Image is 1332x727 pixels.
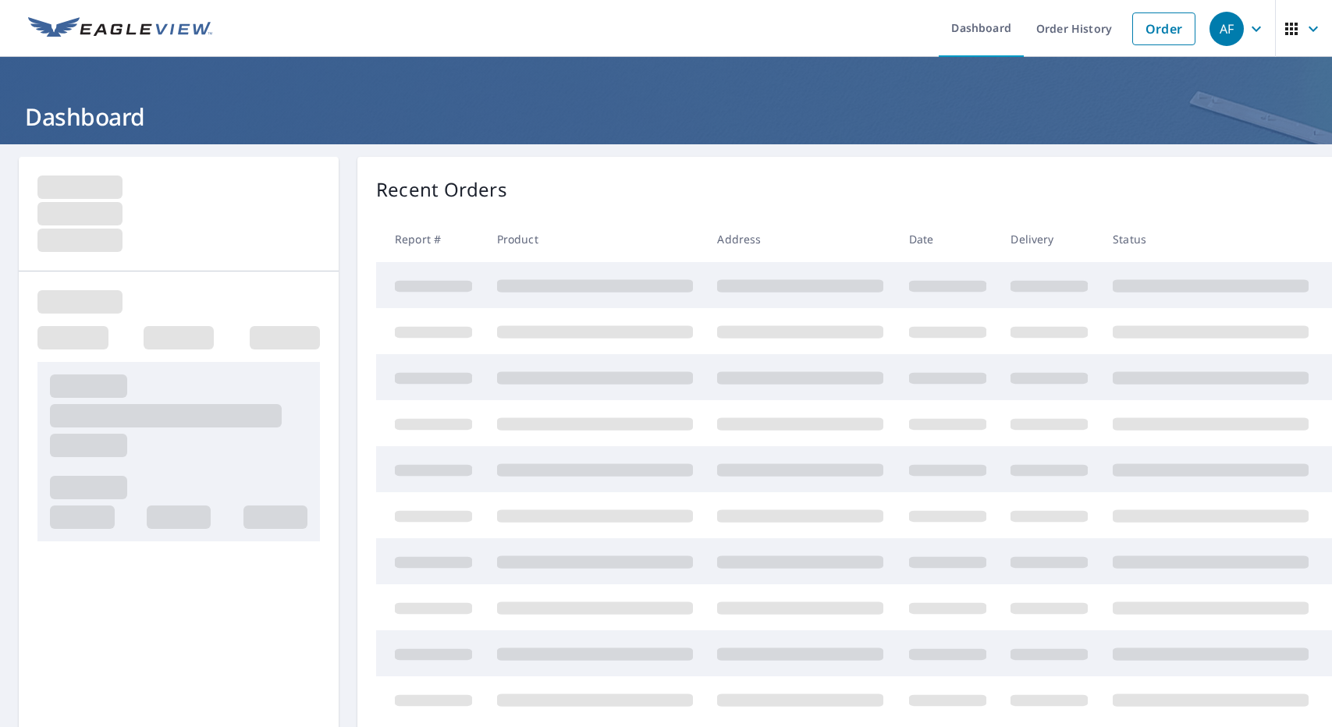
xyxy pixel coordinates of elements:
[376,176,507,204] p: Recent Orders
[1209,12,1244,46] div: AF
[998,216,1100,262] th: Delivery
[1132,12,1195,45] a: Order
[897,216,999,262] th: Date
[705,216,896,262] th: Address
[485,216,705,262] th: Product
[1100,216,1321,262] th: Status
[19,101,1313,133] h1: Dashboard
[28,17,212,41] img: EV Logo
[376,216,485,262] th: Report #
